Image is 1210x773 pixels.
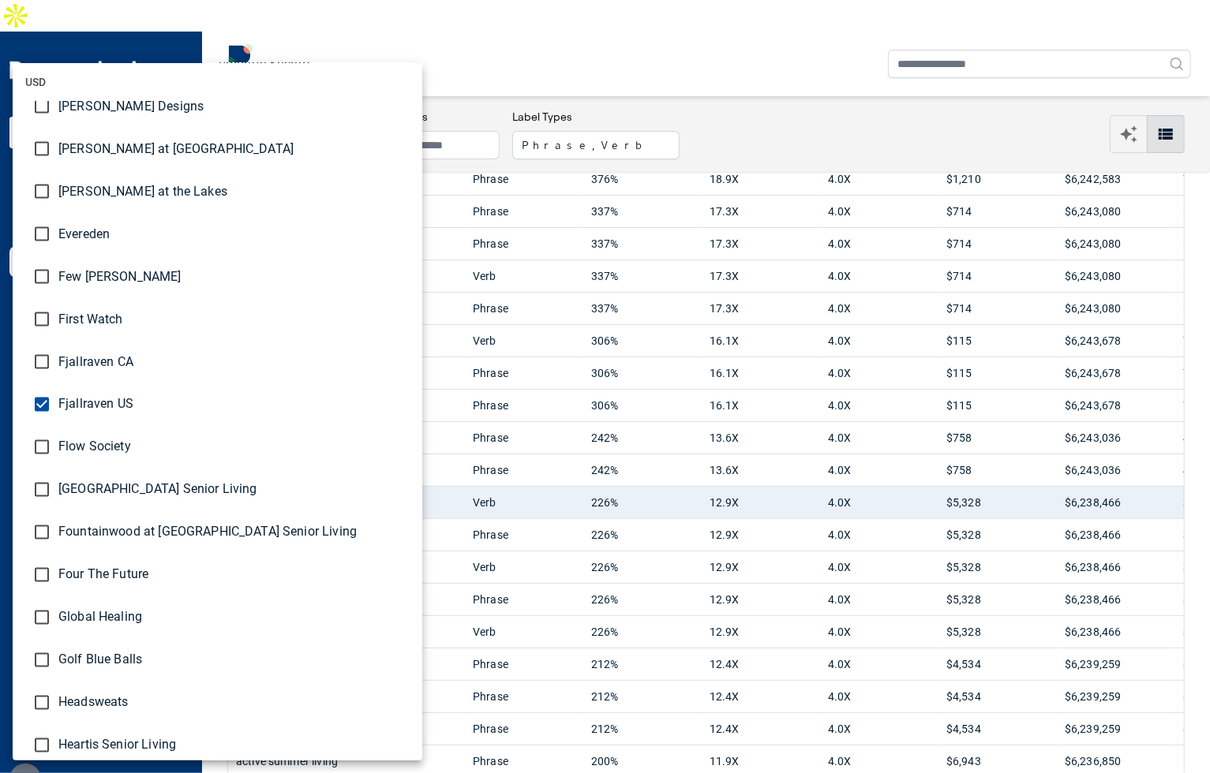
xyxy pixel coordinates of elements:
[58,225,410,244] span: Evereden
[58,182,410,201] span: [PERSON_NAME] at the Lakes
[58,523,410,542] span: Fountainwood at [GEOGRAPHIC_DATA] Senior Living
[58,267,410,286] span: Few [PERSON_NAME]
[58,651,410,670] span: Golf Blue Balls
[58,97,410,116] span: [PERSON_NAME] Designs
[13,63,422,101] li: USD
[58,693,410,712] span: Headsweats
[58,310,410,329] span: First Watch
[58,353,410,372] span: Fjallraven CA
[58,736,410,755] span: Heartis Senior Living
[58,480,410,499] span: [GEOGRAPHIC_DATA] Senior Living
[58,608,410,627] span: Global Healing
[58,395,410,414] span: Fjallraven US
[58,140,410,159] span: [PERSON_NAME] at [GEOGRAPHIC_DATA]
[58,566,410,584] span: Four The Future
[58,438,410,457] span: Flow Society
